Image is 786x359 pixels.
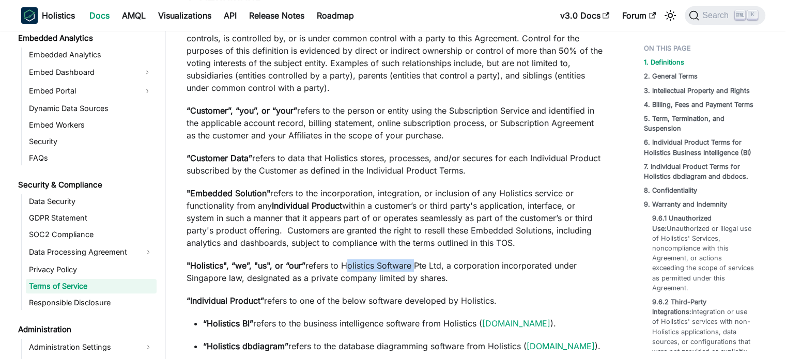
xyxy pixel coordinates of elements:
[42,9,75,22] b: Holistics
[644,114,759,133] a: 5. Term, Termination, and Suspension
[203,341,288,351] strong: “Holistics dbdiagram”
[26,118,157,132] a: Embed Workers
[699,11,735,20] span: Search
[187,153,252,163] strong: “Customer Data”
[26,64,138,81] a: Embed Dashboard
[83,7,116,24] a: Docs
[644,87,750,95] strong: 3. Intellectual Property and Rights
[243,7,311,24] a: Release Notes
[15,178,157,192] a: Security & Compliance
[644,86,750,96] a: 3. Intellectual Property and Rights
[26,244,157,260] a: Data Processing Agreement
[15,31,157,45] a: Embedded Analytics
[11,31,166,359] nav: Docs sidebar
[152,7,218,24] a: Visualizations
[644,199,727,209] a: 9. Warranty and Indemnity
[652,214,712,232] strong: 9.6.1 Unauthorized Use:
[527,341,595,351] a: [DOMAIN_NAME]
[662,7,679,24] button: Switch between dark and light mode (currently light mode)
[187,20,603,94] p: means any entity, whether now in existence or subsequently created, which directly or indirectly ...
[644,137,759,157] a: 6. Individual Product Terms for Holistics Business Intelligence (BI)
[26,279,157,293] a: Terms of Service
[616,7,662,24] a: Forum
[26,339,157,355] a: Administration Settings
[187,152,603,177] p: refers to data that Holistics stores, processes, and/or secures for each Individual Product subsc...
[747,10,758,20] kbd: K
[26,262,157,277] a: Privacy Policy
[187,105,297,116] strong: “Customer”, “you”, or “your”
[644,57,684,67] a: 1. Definitions
[26,194,157,209] a: Data Security
[15,322,157,337] a: Administration
[554,7,616,24] a: v3.0 Docs
[26,295,157,310] a: Responsible Disclosure
[644,101,753,108] strong: 4. Billing, Fees and Payment Terms
[203,318,253,329] strong: “Holistics BI”
[644,100,753,110] a: 4. Billing, Fees and Payment Terms
[26,151,157,165] a: FAQs
[21,7,38,24] img: Holistics
[26,83,138,99] a: Embed Portal
[652,213,755,293] a: 9.6.1 Unauthorized Use:Unauthorized or illegal use of Holistics' Services, noncompliance with thi...
[187,104,603,142] p: refers to the person or entity using the Subscription Service and identified in the applicable ac...
[482,318,550,329] a: [DOMAIN_NAME]
[187,295,264,306] strong: “Individual Product”
[644,200,727,208] strong: 9. Warranty and Indemnity
[21,7,75,24] a: HolisticsHolistics
[187,259,603,284] p: refers to Holistics Software Pte Ltd, a corporation incorporated under Singapore law, designated ...
[644,186,697,194] strong: 8. Confidentiality
[644,163,748,180] strong: 7. Individual Product Terms for Holistics dbdiagram and dbdocs.
[272,200,342,211] strong: Individual Product
[187,260,305,271] strong: "Holistics", “we”, "us", or “our”
[203,340,603,352] p: refers to the database diagramming software from Holistics ( ).
[685,6,765,25] button: Search (Ctrl+K)
[644,162,759,181] a: 7. Individual Product Terms for Holistics dbdiagram and dbdocs.
[116,7,152,24] a: AMQL
[311,7,360,24] a: Roadmap
[26,227,157,242] a: SOC2 Compliance
[26,101,157,116] a: Dynamic Data Sources
[644,115,725,132] strong: 5. Term, Termination, and Suspension
[187,187,603,249] p: refers to the incorporation, integration, or inclusion of any Holistics service or functionality ...
[138,64,157,81] button: Expand sidebar category 'Embed Dashboard'
[644,185,697,195] a: 8. Confidentiality
[644,58,684,66] strong: 1. Definitions
[218,7,243,24] a: API
[187,294,603,307] p: refers to one of the below software developed by Holistics.
[26,48,157,62] a: Embedded Analytics
[203,317,603,330] p: refers to the business intelligence software from Holistics ( ).
[652,298,706,316] strong: 9.6.2 Third-Party Integrations:
[26,134,157,149] a: Security
[644,138,751,156] strong: 6. Individual Product Terms for Holistics Business Intelligence (BI)
[644,71,698,81] a: 2. General Terms
[26,211,157,225] a: GDPR Statement
[187,188,270,198] strong: "Embedded Solution"
[644,72,698,80] strong: 2. General Terms
[138,83,157,99] button: Expand sidebar category 'Embed Portal'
